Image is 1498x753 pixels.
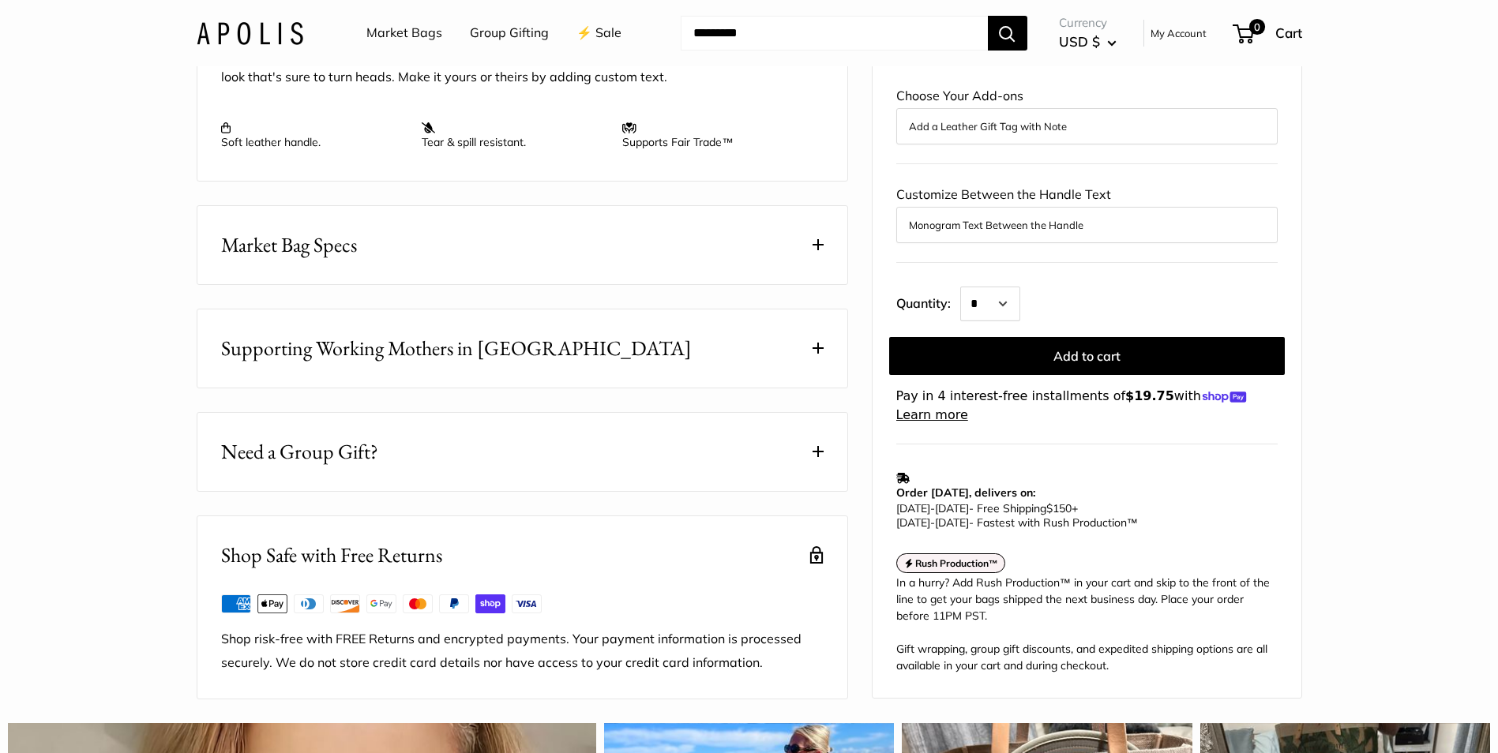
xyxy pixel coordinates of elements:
span: Cart [1275,24,1302,41]
p: - Free Shipping + [896,502,1270,530]
span: - [930,502,935,516]
input: Search... [681,16,988,51]
a: My Account [1151,24,1207,43]
button: Add to cart [889,338,1285,376]
div: In a hurry? Add Rush Production™ in your cart and skip to the front of the line to get your bags ... [896,575,1278,675]
strong: Order [DATE], delivers on: [896,486,1035,500]
button: Supporting Working Mothers in [GEOGRAPHIC_DATA] [197,309,847,388]
span: Need a Group Gift? [221,436,378,467]
span: [DATE] [896,502,930,516]
p: Tear & spill resistant. [422,121,606,149]
button: USD $ [1059,29,1117,54]
div: Customize Between the Handle Text [896,184,1278,244]
span: Market Bag Specs [221,230,357,260]
button: Search [988,16,1027,51]
span: [DATE] [896,516,930,530]
span: USD $ [1059,33,1100,50]
img: Apolis [197,21,303,44]
button: Add a Leather Gift Tag with Note [909,117,1265,136]
span: $150 [1046,502,1072,516]
span: [DATE] [935,502,969,516]
label: Quantity: [896,283,960,322]
button: Need a Group Gift? [197,413,847,491]
strong: Rush Production™ [915,558,998,570]
span: 0 [1248,19,1264,35]
p: Supports Fair Trade™ [622,121,807,149]
a: ⚡️ Sale [576,21,621,45]
a: Group Gifting [470,21,549,45]
h2: Shop Safe with Free Returns [221,540,442,571]
a: Market Bags [366,21,442,45]
p: Soft leather handle. [221,121,406,149]
span: Supporting Working Mothers in [GEOGRAPHIC_DATA] [221,333,692,364]
button: Monogram Text Between the Handle [909,216,1265,235]
button: Market Bag Specs [197,206,847,284]
p: Shop risk-free with FREE Returns and encrypted payments. Your payment information is processed se... [221,627,824,675]
span: Currency [1059,12,1117,34]
div: Choose Your Add-ons [896,84,1278,144]
a: 0 Cart [1234,21,1302,46]
span: [DATE] [935,516,969,530]
span: - [930,516,935,530]
span: - Fastest with Rush Production™ [896,516,1138,530]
